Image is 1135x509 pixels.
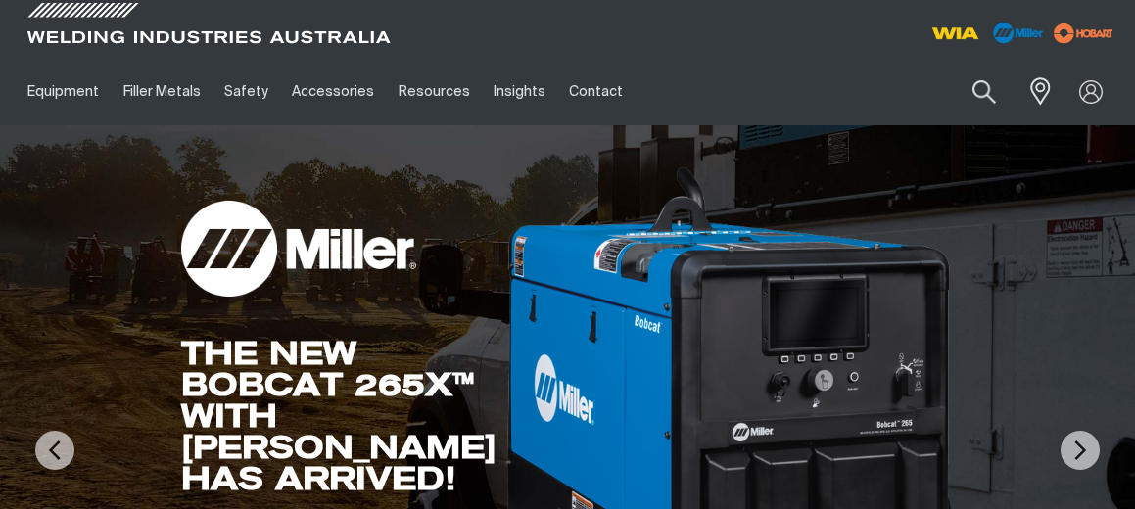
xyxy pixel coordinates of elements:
[557,58,635,125] a: Contact
[35,431,74,470] img: PrevArrow
[181,338,502,494] div: THE NEW BOBCAT 265X™ WITH [PERSON_NAME] HAS ARRIVED!
[926,69,1017,115] input: Product name or item number...
[951,69,1017,115] button: Search products
[1061,431,1100,470] img: NextArrow
[280,58,386,125] a: Accessories
[387,58,482,125] a: Resources
[1048,19,1119,48] img: miller
[16,58,843,125] nav: Main
[111,58,212,125] a: Filler Metals
[16,58,111,125] a: Equipment
[213,58,280,125] a: Safety
[482,58,557,125] a: Insights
